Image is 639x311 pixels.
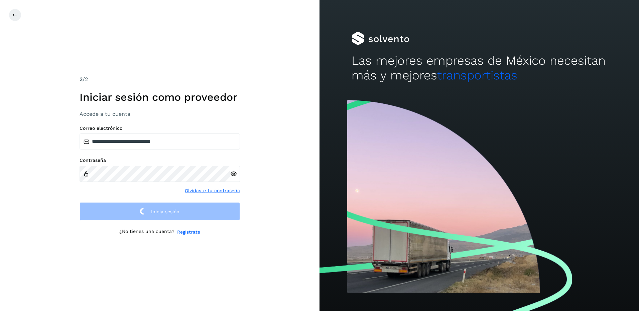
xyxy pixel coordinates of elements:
a: Regístrate [177,229,200,236]
button: Inicia sesión [80,202,240,221]
h1: Iniciar sesión como proveedor [80,91,240,103]
div: /2 [80,75,240,83]
h2: Las mejores empresas de México necesitan más y mejores [352,53,607,83]
p: ¿No tienes una cuenta? [119,229,174,236]
h3: Accede a tu cuenta [80,111,240,117]
span: 2 [80,76,83,82]
span: transportistas [437,68,517,82]
a: Olvidaste tu contraseña [185,187,240,194]
label: Contraseña [80,158,240,163]
label: Correo electrónico [80,125,240,131]
span: Inicia sesión [151,209,179,214]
